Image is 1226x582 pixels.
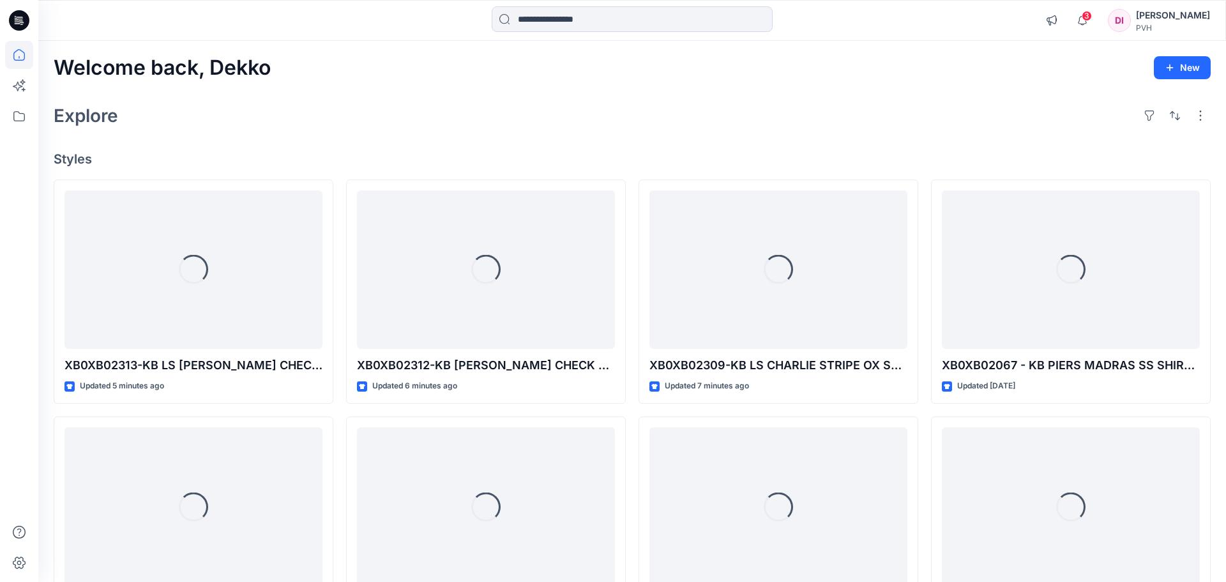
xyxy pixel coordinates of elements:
[1136,23,1210,33] div: PVH
[357,356,615,374] p: XB0XB02312-KB [PERSON_NAME] CHECK OX SHIRT-PROTO-V01
[649,356,907,374] p: XB0XB02309-KB LS CHARLIE STRIPE OX SHIRT-PROTO-V01
[957,379,1015,393] p: Updated [DATE]
[80,379,164,393] p: Updated 5 minutes ago
[1082,11,1092,21] span: 3
[1136,8,1210,23] div: [PERSON_NAME]
[372,379,457,393] p: Updated 6 minutes ago
[54,56,271,80] h2: Welcome back, Dekko
[1154,56,1211,79] button: New
[942,356,1200,374] p: XB0XB02067 - KB PIERS MADRAS SS SHIRT - PROTO - V01
[1108,9,1131,32] div: DI
[665,379,749,393] p: Updated 7 minutes ago
[54,151,1211,167] h4: Styles
[64,356,322,374] p: XB0XB02313-KB LS [PERSON_NAME] CHECK OX SHIRT-PROTO-V01
[54,105,118,126] h2: Explore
